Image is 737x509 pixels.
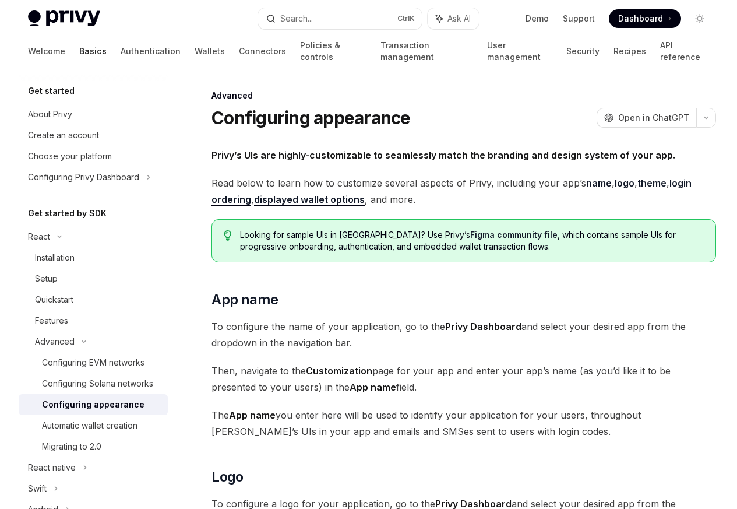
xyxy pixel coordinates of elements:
a: Installation [19,247,168,268]
div: Search... [280,12,313,26]
a: logo [615,177,634,189]
a: Welcome [28,37,65,65]
div: Choose your platform [28,149,112,163]
a: Authentication [121,37,181,65]
a: Configuring Solana networks [19,373,168,394]
a: Demo [526,13,549,24]
img: light logo [28,10,100,27]
span: Open in ChatGPT [618,112,689,124]
a: API reference [660,37,709,65]
div: Configuring Solana networks [42,377,153,391]
div: Setup [35,272,58,286]
a: theme [637,177,667,189]
a: User management [487,37,553,65]
a: Connectors [239,37,286,65]
button: Open in ChatGPT [597,108,696,128]
div: Configuring Privy Dashboard [28,170,139,184]
a: Choose your platform [19,146,168,167]
strong: App name [350,381,396,393]
span: Logo [211,468,244,486]
div: Features [35,314,68,328]
a: Support [563,13,595,24]
a: Configuring EVM networks [19,352,168,373]
div: Installation [35,251,75,265]
a: Security [566,37,600,65]
button: Ask AI [428,8,479,29]
div: React [28,230,50,244]
a: displayed wallet options [254,194,365,206]
div: Migrating to 2.0 [42,440,101,454]
strong: Privy’s UIs are highly-customizable to seamlessly match the branding and design system of your app. [211,149,675,161]
button: Toggle dark mode [690,9,709,28]
div: Advanced [35,335,75,349]
div: Automatic wallet creation [42,419,137,433]
span: Ask AI [447,13,471,24]
div: Create an account [28,128,99,142]
a: name [586,177,612,189]
svg: Tip [224,230,232,241]
strong: Privy Dashboard [445,321,521,332]
button: Search...CtrlK [258,8,422,29]
a: Features [19,310,168,331]
div: React native [28,461,76,475]
a: About Privy [19,104,168,125]
div: Configuring EVM networks [42,356,144,370]
a: Wallets [195,37,225,65]
a: Policies & controls [300,37,366,65]
div: Swift [28,482,47,496]
div: About Privy [28,107,72,121]
span: To configure the name of your application, go to the and select your desired app from the dropdow... [211,318,716,351]
strong: App name [229,409,276,421]
a: Migrating to 2.0 [19,436,168,457]
strong: Customization [306,365,372,377]
a: Recipes [613,37,646,65]
a: Setup [19,268,168,289]
div: Configuring appearance [42,398,144,412]
a: Automatic wallet creation [19,415,168,436]
span: The you enter here will be used to identify your application for your users, throughout [PERSON_N... [211,407,716,440]
h1: Configuring appearance [211,107,411,128]
h5: Get started [28,84,75,98]
span: Dashboard [618,13,663,24]
span: Read below to learn how to customize several aspects of Privy, including your app’s , , , , , and... [211,175,716,208]
div: Advanced [211,90,716,101]
a: Figma community file [470,230,558,240]
a: Create an account [19,125,168,146]
a: Quickstart [19,289,168,310]
a: Transaction management [380,37,472,65]
span: Then, navigate to the page for your app and enter your app’s name (as you’d like it to be present... [211,363,716,395]
span: App name [211,290,278,309]
h5: Get started by SDK [28,206,107,220]
a: Dashboard [609,9,681,28]
span: Looking for sample UIs in [GEOGRAPHIC_DATA]? Use Privy’s , which contains sample UIs for progress... [240,229,704,252]
div: Quickstart [35,293,73,307]
a: Configuring appearance [19,394,168,415]
a: Basics [79,37,107,65]
span: Ctrl K [397,14,415,23]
